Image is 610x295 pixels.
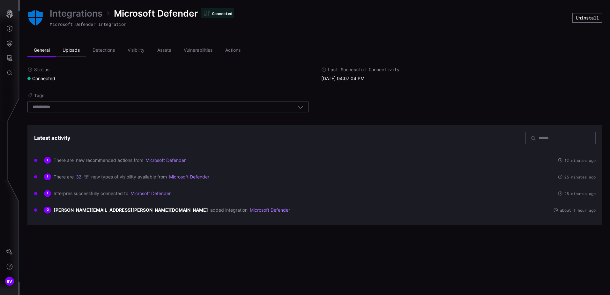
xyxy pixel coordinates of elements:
span: Interpres successfully connected to [54,191,128,196]
span: added integration [210,207,248,213]
button: BV [0,274,19,289]
span: Last Successful Connectivity [328,67,399,72]
span: Tags [34,93,44,98]
span: Microsoft Defender Integration [50,21,126,27]
span: There are [54,174,74,180]
a: Integrations [50,8,102,19]
span: BV [7,278,12,285]
strong: [PERSON_NAME][EMAIL_ADDRESS][PERSON_NAME][DOMAIN_NAME] [54,207,208,213]
a: Microsoft Defender [169,174,209,180]
li: Detections [86,44,121,57]
span: 12 minutes ago [564,158,596,162]
span: Microsoft Defender [114,8,198,19]
span: new types of visibility available from [91,174,167,180]
span: new recommended actions from [76,157,143,163]
span: I [47,158,48,162]
h3: Latest activity [34,135,71,141]
img: Microsoft Defender [27,10,43,26]
li: Vulnerabilities [177,44,219,57]
span: Status [34,67,49,72]
span: I [47,191,48,195]
span: about 1 hour ago [560,208,596,212]
a: Microsoft Defender [130,191,171,196]
span: 25 minutes ago [564,192,596,195]
a: Microsoft Defender [145,157,186,163]
li: General [27,44,56,57]
li: Actions [219,44,247,57]
button: Uninstall [572,13,602,23]
li: Uploads [56,44,86,57]
span: G [47,208,49,212]
div: Connected [27,76,55,81]
button: 32 [76,174,82,180]
span: I [47,175,48,178]
a: Microsoft Defender [250,207,290,213]
li: Visibility [121,44,151,57]
div: Connected [201,9,234,18]
span: 25 minutes ago [564,175,596,179]
time: [DATE] 04:07:04 PM [321,76,364,81]
li: Assets [151,44,177,57]
span: There are [54,157,74,163]
button: Toggle options menu [298,104,303,110]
